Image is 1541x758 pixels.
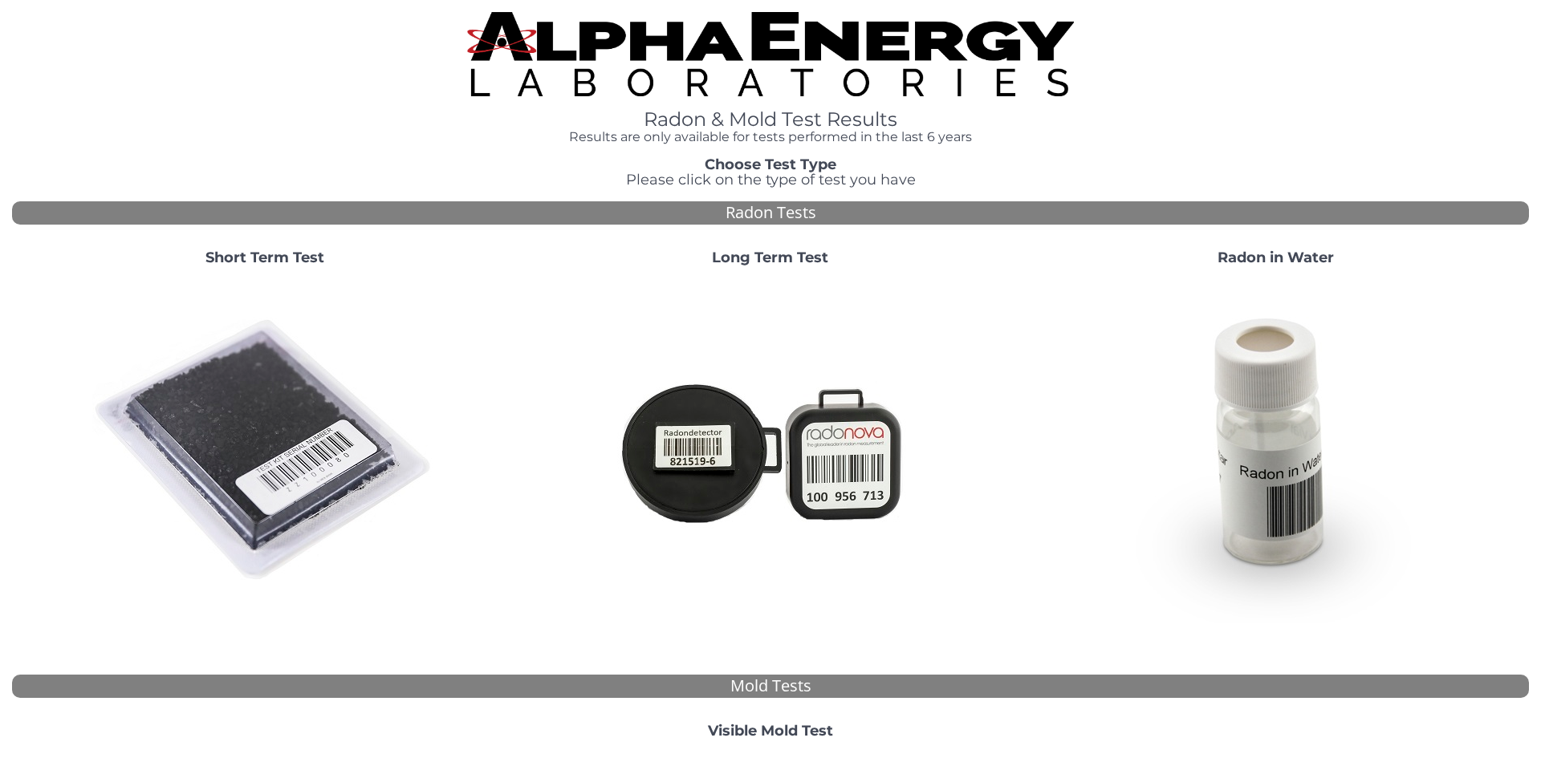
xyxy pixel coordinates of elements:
span: Please click on the type of test you have [626,171,916,188]
strong: Short Term Test [205,249,324,266]
div: Radon Tests [12,201,1529,225]
img: ShortTerm.jpg [92,278,437,623]
h1: Radon & Mold Test Results [467,109,1074,130]
img: TightCrop.jpg [467,12,1074,96]
img: RadoninWater.jpg [1104,278,1449,623]
strong: Visible Mold Test [708,722,833,740]
div: Mold Tests [12,675,1529,698]
h4: Results are only available for tests performed in the last 6 years [467,130,1074,144]
strong: Choose Test Type [705,156,836,173]
strong: Long Term Test [712,249,828,266]
strong: Radon in Water [1218,249,1334,266]
img: Radtrak2vsRadtrak3.jpg [598,278,943,623]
